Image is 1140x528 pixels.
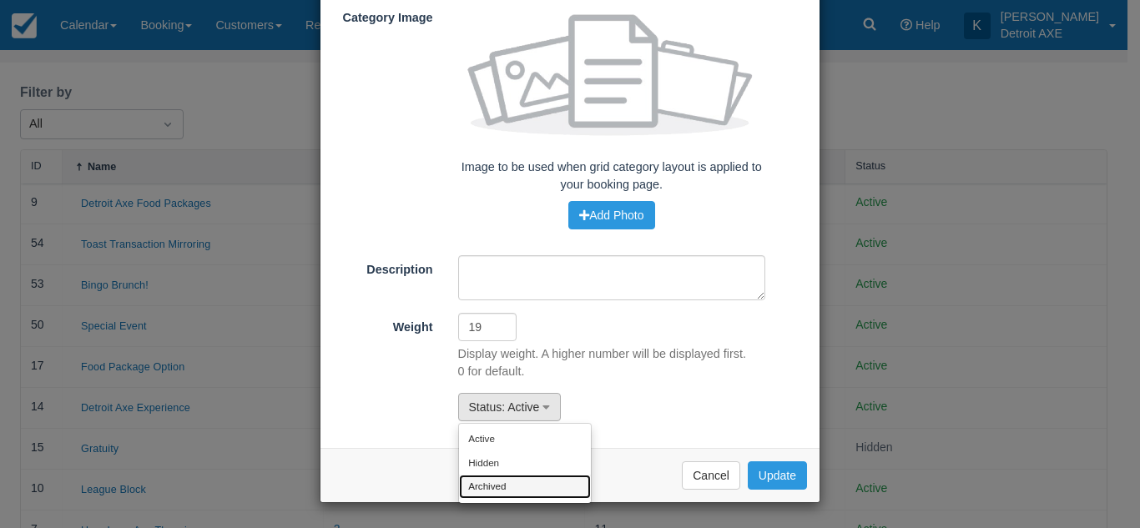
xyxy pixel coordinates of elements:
button: Status: Active [458,393,562,421]
span: Status [469,400,502,414]
a: Active [459,428,591,451]
p: Display weight. A higher number will be displayed first. 0 for default. [458,345,747,380]
button: Update [748,461,807,490]
button: Add Photo [568,201,654,229]
label: Description [320,255,446,279]
a: Archived [459,475,591,498]
button: Cancel [682,461,740,490]
span: Add Photo [579,209,643,222]
label: Weight [320,313,446,336]
label: Category Image [320,3,446,27]
a: Hidden [459,451,591,475]
p: Image to be used when grid category layout is applied to your booking page. [458,158,766,193]
img: wizard-photo-empty-state-image.png [458,3,766,159]
span: : Active [502,400,539,414]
